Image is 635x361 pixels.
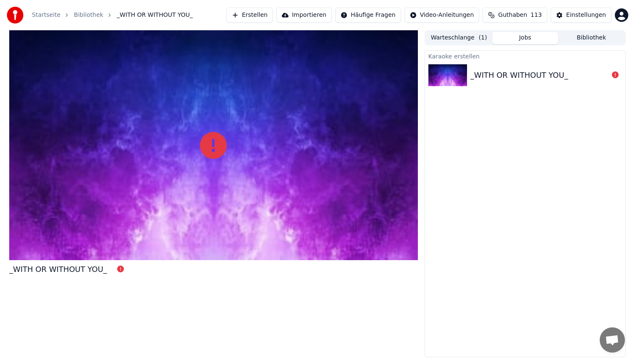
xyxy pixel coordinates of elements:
a: Chat öffnen [600,327,625,353]
button: Erstellen [226,8,273,23]
div: _WITH OR WITHOUT YOU_ [9,264,107,275]
div: Karaoke erstellen [425,51,625,61]
button: Guthaben113 [483,8,547,23]
a: Startseite [32,11,60,19]
button: Warteschlange [426,32,492,44]
button: Einstellungen [551,8,611,23]
img: youka [7,7,24,24]
nav: breadcrumb [32,11,193,19]
div: _WITH OR WITHOUT YOU_ [470,69,568,81]
button: Video-Anleitungen [404,8,480,23]
button: Importieren [276,8,332,23]
span: 113 [530,11,542,19]
div: Einstellungen [566,11,606,19]
a: Bibliothek [74,11,103,19]
span: Guthaben [498,11,527,19]
span: ( 1 ) [479,34,487,42]
button: Jobs [492,32,559,44]
button: Bibliothek [558,32,625,44]
button: Häufige Fragen [335,8,401,23]
span: _WITH OR WITHOUT YOU_ [117,11,193,19]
